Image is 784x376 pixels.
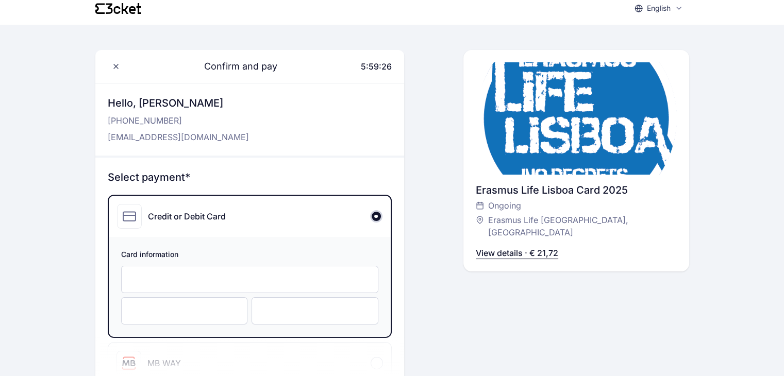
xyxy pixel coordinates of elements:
[108,170,392,184] h3: Select payment*
[488,214,666,238] span: Erasmus Life [GEOGRAPHIC_DATA], [GEOGRAPHIC_DATA]
[647,3,671,13] p: English
[488,199,521,212] span: Ongoing
[108,96,249,110] h3: Hello, [PERSON_NAME]
[192,59,277,74] span: Confirm and pay
[108,131,249,143] p: [EMAIL_ADDRESS][DOMAIN_NAME]
[361,61,392,72] span: 5:59:26
[108,114,249,127] p: [PHONE_NUMBER]
[476,247,558,259] p: View details · € 21,72
[132,275,368,284] iframe: Beveiligd invoerframe voor kaartnummer
[476,183,677,197] div: Erasmus Life Lisboa Card 2025
[121,249,378,262] span: Card information
[262,306,368,316] iframe: Beveiligd invoerframe voor CVC
[148,210,226,223] div: Credit or Debit Card
[147,357,181,369] div: MB WAY
[132,306,237,316] iframe: Beveiligd invoerframe voor vervaldatum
